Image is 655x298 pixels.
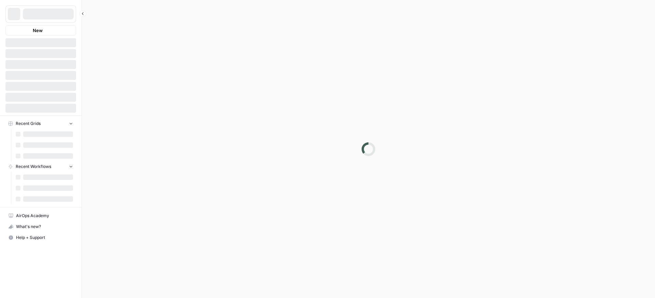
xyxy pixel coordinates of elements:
[5,25,76,36] button: New
[6,222,76,232] div: What's new?
[5,232,76,243] button: Help + Support
[16,164,51,170] span: Recent Workflows
[5,161,76,172] button: Recent Workflows
[16,120,41,127] span: Recent Grids
[5,210,76,221] a: AirOps Academy
[33,27,43,34] span: New
[16,235,73,241] span: Help + Support
[5,221,76,232] button: What's new?
[5,118,76,129] button: Recent Grids
[16,213,73,219] span: AirOps Academy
